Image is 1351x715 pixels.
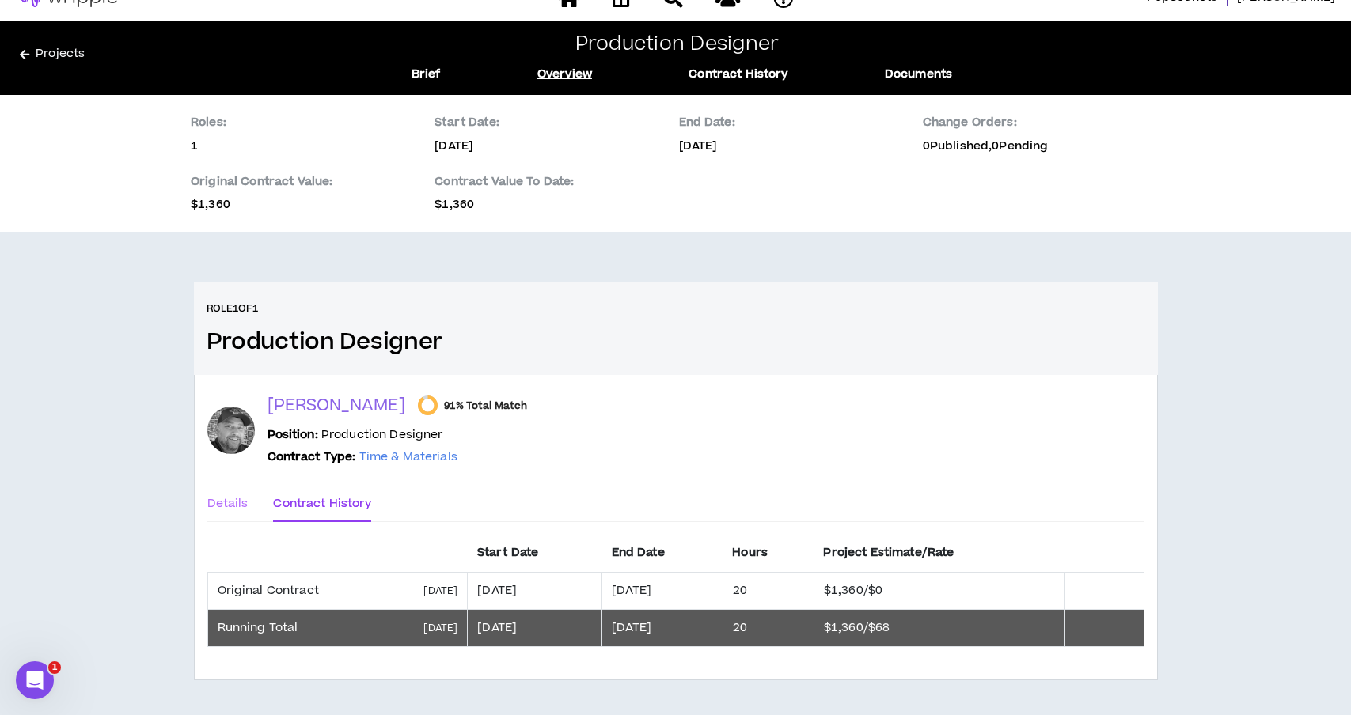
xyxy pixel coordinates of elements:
[359,448,457,465] span: Time & Materials
[423,622,457,634] span: [DATE]
[444,399,527,412] span: 91% Total Match
[191,138,428,154] p: 1
[435,173,672,191] p: Contract Value To Date:
[689,66,787,83] a: Contract History
[814,609,1064,646] td: $1,360 / $68
[423,584,457,597] span: [DATE]
[435,114,672,131] p: Start Date:
[16,661,54,699] iframe: Intercom live chat
[268,426,318,443] b: Position:
[468,535,602,572] th: Start Date
[723,609,814,646] td: 20
[48,661,61,674] span: 1
[191,173,428,191] p: Original Contract Value:
[602,535,723,572] th: End Date
[679,114,916,131] p: End Date:
[679,138,916,154] p: [DATE]
[207,328,1145,356] h3: Production Designer
[602,609,723,646] td: [DATE]
[207,495,249,513] div: Details
[435,197,672,213] p: $1,360
[435,138,672,154] p: [DATE]
[992,138,1048,154] span: 0 Pending
[814,535,1064,572] th: Project Estimate/Rate
[814,572,1064,609] td: $1,360 / $0
[207,301,258,316] h6: Role 1 of 1
[268,395,406,417] p: [PERSON_NAME]
[885,66,952,83] a: Documents
[218,619,298,637] span: Running Total
[273,495,370,513] div: Contract History
[723,572,814,609] td: 20
[191,114,428,131] p: Roles:
[723,535,814,572] th: Hours
[207,407,255,454] div: Ben G.
[20,45,370,70] a: Projects
[412,66,441,83] a: Brief
[191,197,428,213] p: $1,360
[218,582,319,600] span: Original Contract
[537,66,592,83] a: Overview
[268,426,443,444] p: Production Designer
[602,572,723,609] td: [DATE]
[468,572,602,609] td: [DATE]
[468,609,602,646] td: [DATE]
[575,33,780,56] h2: Production Designer
[268,448,356,465] b: Contract Type:
[923,114,1049,131] p: Change Orders:
[923,138,1049,154] p: 0 Published,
